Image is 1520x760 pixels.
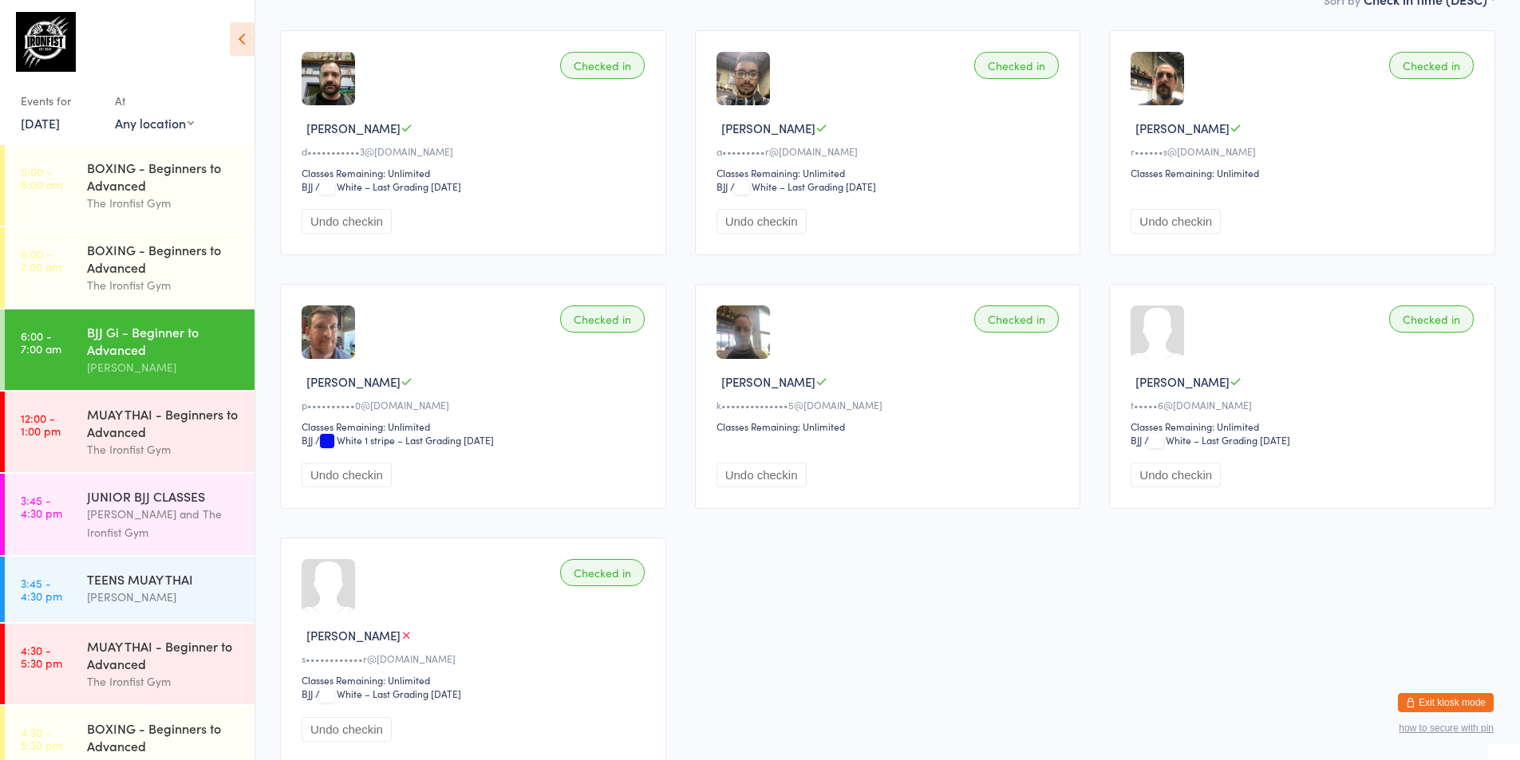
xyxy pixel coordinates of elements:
[1131,209,1221,234] button: Undo checkin
[87,405,241,440] div: MUAY THAI - Beginners to Advanced
[87,241,241,276] div: BOXING - Beginners to Advanced
[302,144,649,158] div: d•••••••••••3@[DOMAIN_NAME]
[717,398,1064,412] div: k••••••••••••••5@[DOMAIN_NAME]
[21,577,62,602] time: 3:45 - 4:30 pm
[1131,398,1479,412] div: t•••••6@[DOMAIN_NAME]
[87,719,241,754] div: BOXING - Beginners to Advanced
[717,305,770,359] img: image1710749499.png
[5,309,255,390] a: 6:00 -7:00 amBJJ Gi - Beginner to Advanced[PERSON_NAME]
[87,505,241,541] div: [PERSON_NAME] and The Ironfist Gym
[302,687,313,700] div: BJJ
[87,588,241,606] div: [PERSON_NAME]
[21,412,61,437] time: 12:00 - 1:00 pm
[560,559,645,586] div: Checked in
[721,373,815,390] span: [PERSON_NAME]
[717,144,1064,158] div: a•••••••••r@[DOMAIN_NAME]
[21,726,62,751] time: 4:30 - 5:30 pm
[302,398,649,412] div: p••••••••••0@[DOMAIN_NAME]
[5,392,255,472] a: 12:00 -1:00 pmMUAY THAI - Beginners to AdvancedThe Ironfist Gym
[5,557,255,622] a: 3:45 -4:30 pmTEENS MUAY THAI[PERSON_NAME]
[315,687,461,700] span: / White – Last Grading [DATE]
[1131,144,1479,158] div: r••••••s@[DOMAIN_NAME]
[1135,373,1230,390] span: [PERSON_NAME]
[717,166,1064,179] div: Classes Remaining: Unlimited
[21,247,61,273] time: 6:00 - 7:00 am
[1131,52,1184,105] img: image1685746445.png
[87,570,241,588] div: TEENS MUAY THAI
[560,52,645,79] div: Checked in
[560,305,645,333] div: Checked in
[21,494,62,519] time: 3:45 - 4:30 pm
[717,419,1064,433] div: Classes Remaining: Unlimited
[87,194,241,212] div: The Ironfist Gym
[87,276,241,294] div: The Ironfist Gym
[87,440,241,459] div: The Ironfist Gym
[87,323,241,358] div: BJJ Gi - Beginner to Advanced
[1135,120,1230,136] span: [PERSON_NAME]
[730,179,876,193] span: / White – Last Grading [DATE]
[1131,463,1221,487] button: Undo checkin
[1399,723,1494,734] button: how to secure with pin
[115,114,194,132] div: Any location
[5,474,255,555] a: 3:45 -4:30 pmJUNIOR BJJ CLASSES[PERSON_NAME] and The Ironfist Gym
[21,644,62,669] time: 4:30 - 5:30 pm
[1131,433,1142,447] div: BJJ
[87,672,241,691] div: The Ironfist Gym
[21,88,99,114] div: Events for
[974,52,1059,79] div: Checked in
[87,487,241,505] div: JUNIOR BJJ CLASSES
[21,329,61,355] time: 6:00 - 7:00 am
[721,120,815,136] span: [PERSON_NAME]
[302,652,649,665] div: s••••••••••••r@[DOMAIN_NAME]
[302,433,313,447] div: BJJ
[16,12,76,72] img: The Ironfist Gym
[717,52,770,105] img: image1711315592.png
[1389,52,1474,79] div: Checked in
[21,165,62,191] time: 5:00 - 6:00 am
[315,433,494,447] span: / White 1 stripe – Last Grading [DATE]
[302,52,355,105] img: image1711315421.png
[5,145,255,226] a: 5:00 -6:00 amBOXING - Beginners to AdvancedThe Ironfist Gym
[87,637,241,672] div: MUAY THAI - Beginner to Advanced
[1131,419,1479,433] div: Classes Remaining: Unlimited
[302,305,355,359] img: image1712049436.png
[717,209,807,234] button: Undo checkin
[974,305,1059,333] div: Checked in
[5,624,255,704] a: 4:30 -5:30 pmMUAY THAI - Beginner to AdvancedThe Ironfist Gym
[302,673,649,687] div: Classes Remaining: Unlimited
[115,88,194,114] div: At
[306,120,401,136] span: [PERSON_NAME]
[302,419,649,433] div: Classes Remaining: Unlimited
[302,179,313,193] div: BJJ
[302,209,392,234] button: Undo checkin
[302,463,392,487] button: Undo checkin
[717,179,728,193] div: BJJ
[306,373,401,390] span: [PERSON_NAME]
[87,358,241,376] div: [PERSON_NAME]
[87,159,241,194] div: BOXING - Beginners to Advanced
[1144,433,1290,447] span: / White – Last Grading [DATE]
[306,627,401,644] span: [PERSON_NAME]
[302,717,392,742] button: Undo checkin
[302,166,649,179] div: Classes Remaining: Unlimited
[21,114,60,132] a: [DATE]
[1131,166,1479,179] div: Classes Remaining: Unlimited
[717,463,807,487] button: Undo checkin
[5,227,255,308] a: 6:00 -7:00 amBOXING - Beginners to AdvancedThe Ironfist Gym
[315,179,461,193] span: / White – Last Grading [DATE]
[1389,305,1474,333] div: Checked in
[1398,693,1494,712] button: Exit kiosk mode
